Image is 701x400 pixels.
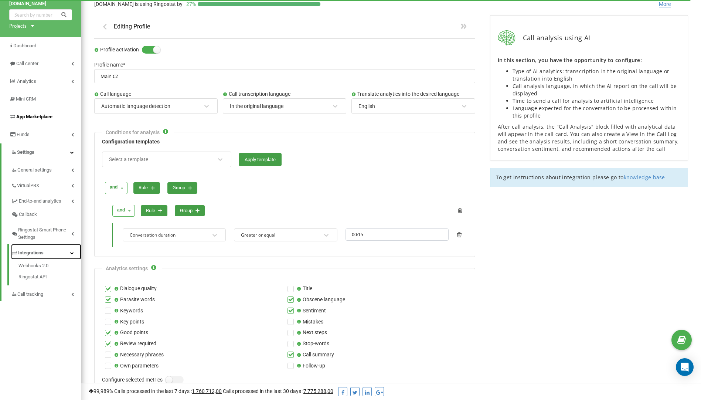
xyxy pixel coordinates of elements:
label: Stop-words [297,340,329,348]
span: More [659,1,671,7]
span: App Marketplace [16,114,52,119]
input: Profile name [94,69,475,84]
a: End-to-end analytics [11,192,81,208]
a: Call tracking [11,285,81,301]
p: In this section, you have the opportunity to configure: [498,57,680,64]
label: Keywords [114,307,143,315]
label: Key points [114,318,144,326]
span: Callback [19,211,37,218]
label: Dialogue quality [114,285,157,293]
span: Funds [17,132,30,137]
div: Call analysis using AI [498,30,680,45]
button: group [167,182,197,194]
span: Calls processed in the last 30 days : [223,388,333,394]
h1: Editing Profile [114,23,150,30]
li: Type of AI analytics: transcription in the original language or translation into English [513,68,680,82]
u: 7 775 288,00 [303,388,333,394]
div: Greater or equal [241,232,275,238]
button: Apply template [239,153,282,166]
input: 00:00 [346,228,449,241]
input: Search by number [9,9,72,20]
span: Call tracking [17,291,43,298]
div: and [117,207,125,214]
label: Own parameters [114,362,159,370]
label: Review required [114,340,156,348]
label: Call transcription language [223,90,346,98]
label: Good points [114,329,148,337]
div: Select a template [109,157,148,162]
label: Obscene language [297,296,345,304]
span: 99,989% [89,388,113,394]
span: Ringostat Smart Phone Settings [18,226,71,241]
a: knowledge base [624,174,665,181]
div: English [358,103,375,109]
div: and [110,184,118,191]
u: 1 760 712,00 [192,388,222,394]
div: Open Intercom Messenger [676,358,694,376]
a: Integrations [11,244,81,260]
a: General settings [11,161,81,177]
a: VirtualPBX [11,177,81,192]
div: Automatic language detection [101,103,170,109]
span: Analytics [17,78,36,84]
label: Follow-up [297,362,325,370]
p: 27 % [183,0,198,8]
label: Title [297,285,312,293]
button: rule [133,182,160,194]
div: Projects [9,22,27,30]
span: Dashboard [13,43,36,48]
span: Integrations [18,249,44,257]
a: Callback [11,208,81,221]
label: Call language [94,90,218,98]
label: Call summary [297,351,334,359]
a: Webhooks 2.0 [18,262,81,271]
span: General settings [17,166,52,174]
li: Time to send a call for analysis to artificial intelligence [513,97,680,105]
li: Call analysis language, in which the AI report on the call will be displayed [513,82,680,97]
span: is using Ringostat by [135,1,183,7]
button: group [175,205,205,217]
div: Analytics settings [106,265,148,272]
a: Settings [1,143,81,161]
span: Calls processed in the last 7 days : [114,388,222,394]
label: Profile activation [94,46,139,54]
label: Mistakes [297,318,323,326]
p: [DOMAIN_NAME] [94,0,183,8]
label: Necessary phrases [114,351,164,359]
label: Sentiment [297,307,326,315]
label: Parasite words [114,296,155,304]
label: Next steps [297,329,327,337]
div: Conversation duration [130,232,176,238]
span: VirtualPBX [17,182,39,189]
span: Mini CRM [16,96,36,102]
p: After call analysis, the "Call Analysis" block filled with analytical data will appear in the cal... [498,123,680,153]
a: Ringostat Smart Phone Settings [11,221,81,244]
label: Profile name * [94,61,475,69]
p: To get instructions about integration please go to [496,174,682,181]
a: Ringostat API [18,271,81,281]
button: rule [141,205,167,217]
label: Translate analytics into the desired language [351,90,475,98]
div: In the original language [230,103,283,109]
span: Call center [16,61,38,66]
li: Language expected for the conversation to be processed within this profile [513,105,680,119]
label: Configuration templates [102,138,467,146]
label: Configure selected metrics [102,376,163,384]
span: End-to-end analytics [19,197,61,205]
span: Settings [17,149,34,155]
div: Conditions for analysis [106,129,160,136]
